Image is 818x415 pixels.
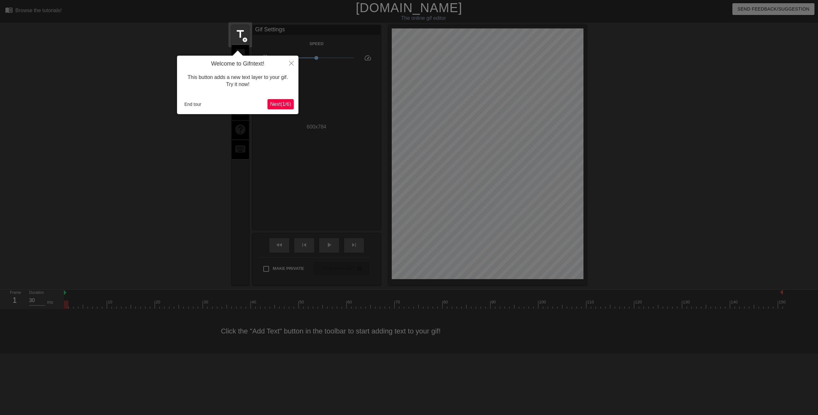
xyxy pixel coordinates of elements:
[284,56,298,70] button: Close
[270,101,291,107] span: Next ( 1 / 6 )
[267,99,294,109] button: Next
[182,99,204,109] button: End tour
[182,60,294,67] h4: Welcome to Gifntext!
[182,67,294,95] div: This button adds a new text layer to your gif. Try it now!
